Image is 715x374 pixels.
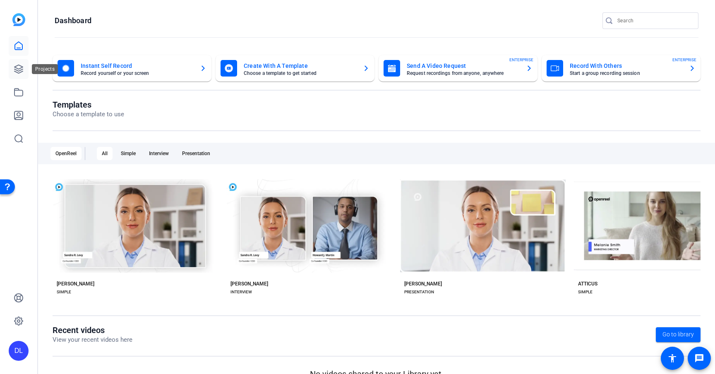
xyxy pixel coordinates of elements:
h1: Recent videos [53,325,132,335]
div: [PERSON_NAME] [404,280,442,287]
div: Presentation [177,147,215,160]
span: Go to library [662,330,694,339]
button: Record With OthersStart a group recording sessionENTERPRISE [542,55,701,82]
div: Interview [144,147,174,160]
mat-card-title: Instant Self Record [81,61,193,71]
div: INTERVIEW [230,289,252,295]
span: ENTERPRISE [509,57,533,63]
span: ENTERPRISE [672,57,696,63]
mat-icon: accessibility [667,353,677,363]
mat-card-subtitle: Choose a template to get started [244,71,356,76]
mat-icon: message [694,353,704,363]
div: ATTICUS [578,280,597,287]
h1: Dashboard [55,16,91,26]
h1: Templates [53,100,124,110]
div: All [97,147,113,160]
mat-card-title: Send A Video Request [407,61,519,71]
p: View your recent videos here [53,335,132,345]
div: SIMPLE [57,289,71,295]
div: SIMPLE [578,289,593,295]
div: Simple [116,147,141,160]
button: Instant Self RecordRecord yourself or your screen [53,55,211,82]
div: DL [9,341,29,361]
mat-card-subtitle: Start a group recording session [570,71,682,76]
input: Search [617,16,692,26]
div: [PERSON_NAME] [230,280,268,287]
div: OpenReel [50,147,82,160]
a: Go to library [656,327,701,342]
mat-card-title: Record With Others [570,61,682,71]
mat-card-subtitle: Request recordings from anyone, anywhere [407,71,519,76]
p: Choose a template to use [53,110,124,119]
button: Send A Video RequestRequest recordings from anyone, anywhereENTERPRISE [379,55,537,82]
div: PRESENTATION [404,289,434,295]
button: Create With A TemplateChoose a template to get started [216,55,374,82]
div: [PERSON_NAME] [57,280,94,287]
mat-card-subtitle: Record yourself or your screen [81,71,193,76]
mat-card-title: Create With A Template [244,61,356,71]
img: blue-gradient.svg [12,13,25,26]
div: Projects [32,64,58,74]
